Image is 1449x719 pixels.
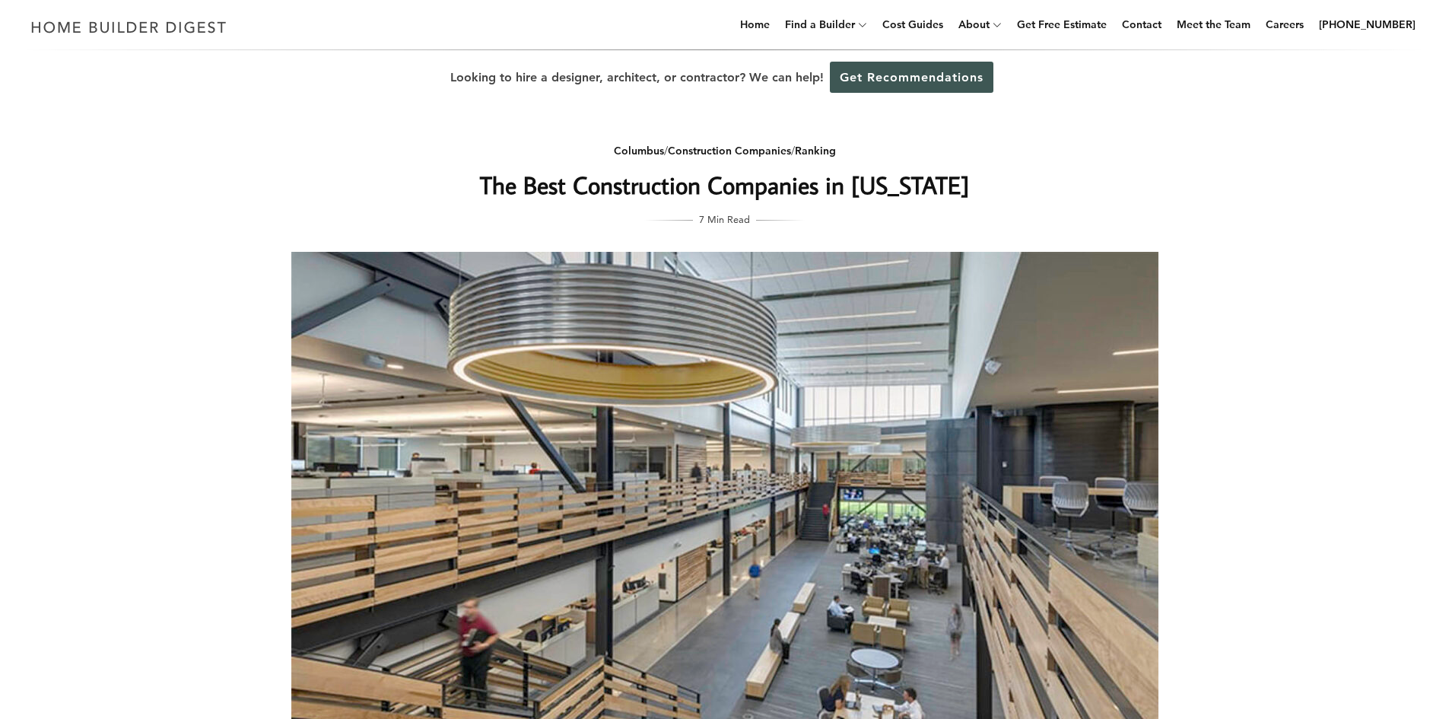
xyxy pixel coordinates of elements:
div: / / [421,142,1028,161]
a: Columbus [614,144,664,157]
a: Get Recommendations [830,62,993,93]
h1: The Best Construction Companies in [US_STATE] [421,167,1028,203]
a: Ranking [795,144,836,157]
span: 7 Min Read [699,211,750,227]
a: Construction Companies [668,144,791,157]
img: Home Builder Digest [24,12,234,42]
